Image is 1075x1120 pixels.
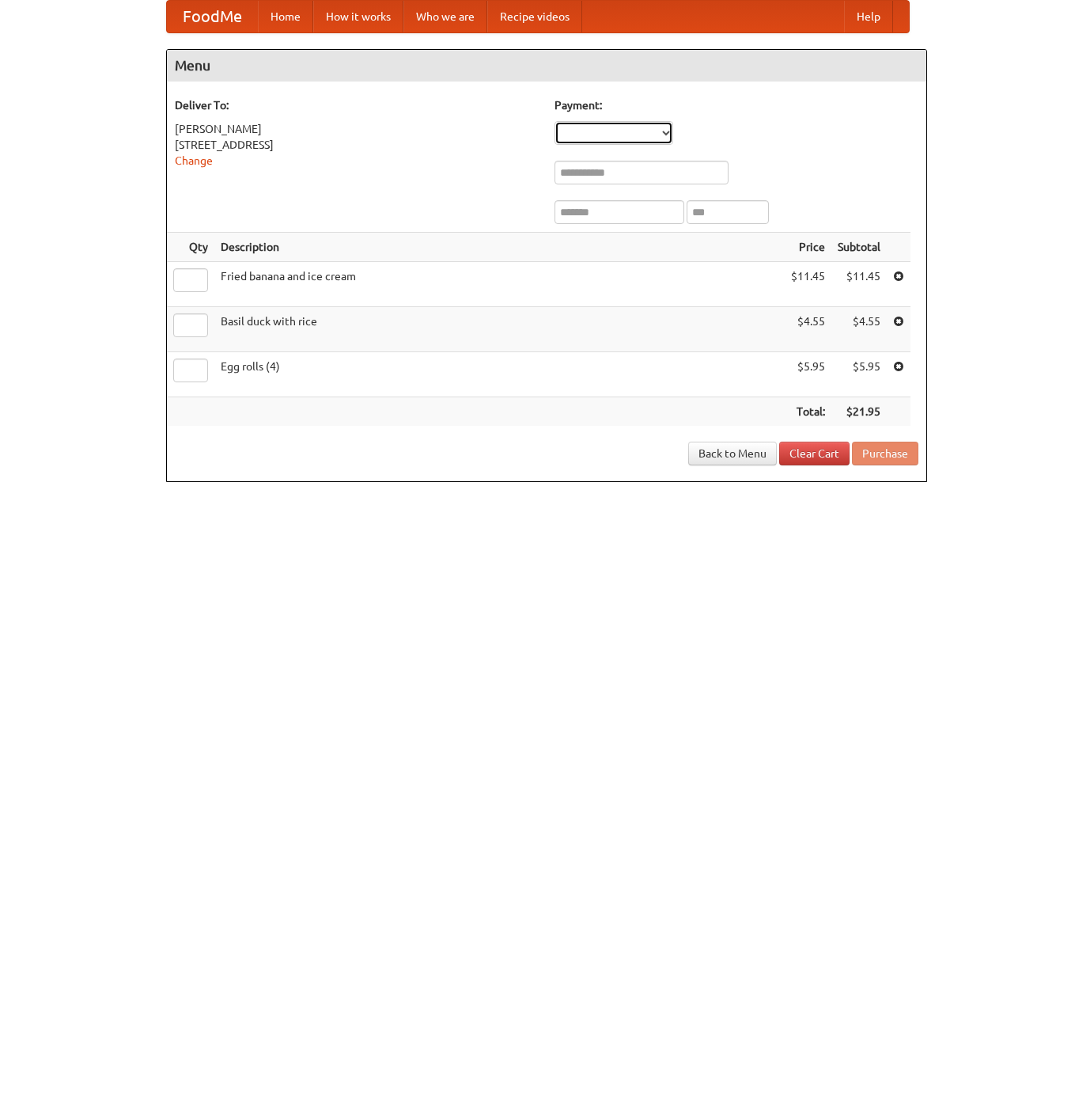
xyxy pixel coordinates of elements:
[785,352,831,397] td: $5.95
[831,262,887,307] td: $11.45
[785,233,831,262] th: Price
[214,262,785,307] td: Fried banana and ice cream
[214,233,785,262] th: Description
[175,154,213,167] a: Change
[403,1,487,32] a: Who we are
[214,352,785,397] td: Egg rolls (4)
[785,397,831,427] th: Total:
[831,307,887,352] td: $4.55
[831,352,887,397] td: $5.95
[175,137,539,153] div: [STREET_ADDRESS]
[852,442,918,465] button: Purchase
[167,1,258,32] a: FoodMe
[779,442,850,465] a: Clear Cart
[555,97,918,113] h5: Payment:
[844,1,893,32] a: Help
[214,307,785,352] td: Basil duck with rice
[487,1,582,32] a: Recipe videos
[831,233,887,262] th: Subtotal
[167,50,926,82] h4: Menu
[175,97,539,113] h5: Deliver To:
[785,262,831,307] td: $11.45
[313,1,403,32] a: How it works
[785,307,831,352] td: $4.55
[167,233,214,262] th: Qty
[688,442,777,465] a: Back to Menu
[831,397,887,427] th: $21.95
[175,121,539,137] div: [PERSON_NAME]
[258,1,313,32] a: Home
